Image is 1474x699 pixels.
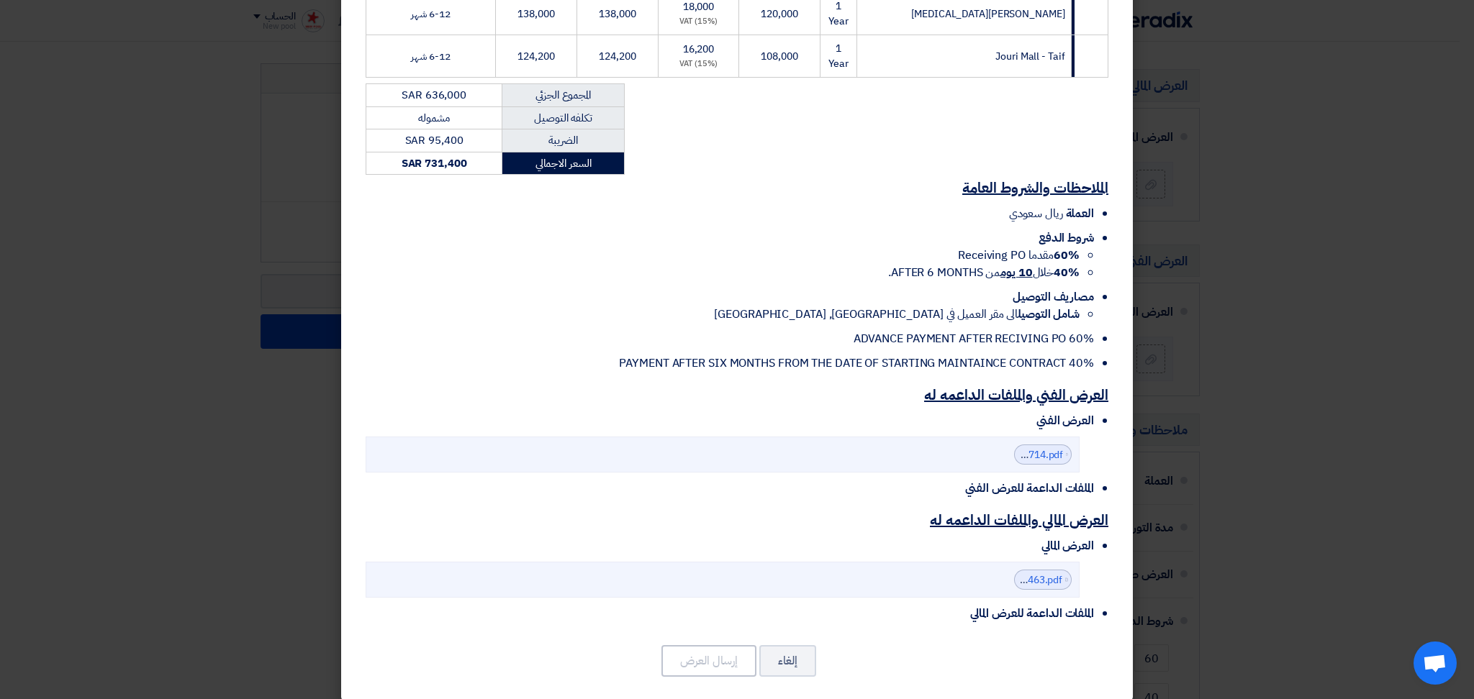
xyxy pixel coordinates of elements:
span: مصاريف التوصيل [1013,288,1094,306]
span: الملفات الداعمة للعرض الفني [965,480,1094,497]
div: (15%) VAT [664,58,733,70]
u: الملاحظات والشروط العامة [962,177,1108,198]
u: العرض المالي والملفات الداعمه له [930,509,1108,531]
td: السعر الاجمالي [502,152,625,175]
span: شروط الدفع [1039,229,1094,247]
div: (15%) VAT [664,16,733,28]
span: الملفات الداعمة للعرض المالي [970,605,1094,622]
span: SAR 95,400 [405,132,464,148]
span: العملة [1066,205,1094,222]
span: 120,000 [761,6,797,22]
td: تكلفه التوصيل [502,106,625,129]
td: المجموع الجزئي [502,84,625,107]
span: العرض الفني [1036,412,1094,429]
span: [PERSON_NAME][MEDICAL_DATA] [911,6,1064,22]
span: 1 Year [828,41,849,71]
strong: شامل التوصيل [1018,306,1080,323]
span: Jouri Mall - Taif [995,49,1064,64]
span: 16,200 [683,42,714,57]
span: 138,000 [517,6,554,22]
li: 40% PAYMENT AFTER SIX MONTHS FROM THE DATE OF STARTING MAINTAINCE CONTRACT [366,355,1094,372]
strong: SAR 731,400 [402,155,467,171]
span: مقدما Receiving PO [958,247,1080,264]
strong: 60% [1054,247,1080,264]
span: 138,000 [599,6,636,22]
span: 6-12 شهر [411,6,450,22]
td: الضريبة [502,129,625,152]
li: 60% ADVANCE PAYMENT AFTER RECIVING PO [366,330,1094,347]
span: ريال سعودي [1009,205,1063,222]
u: العرض الفني والملفات الداعمه له [924,384,1108,406]
span: 108,000 [761,49,797,64]
span: مشموله [418,110,450,126]
span: 6-12 شهر [411,49,450,64]
button: إلغاء [759,645,816,677]
td: SAR 636,000 [366,84,502,107]
span: العرض المالي [1041,537,1094,554]
strong: 40% [1054,264,1080,281]
span: 124,200 [599,49,636,64]
a: Ouvrir le chat [1414,641,1457,685]
span: 124,200 [517,49,554,64]
li: الى مقر العميل في [GEOGRAPHIC_DATA], [GEOGRAPHIC_DATA] [366,306,1080,323]
span: خلال من AFTER 6 MONTHS. [888,264,1080,281]
button: إرسال العرض [661,645,756,677]
u: 10 يوم [1000,264,1032,281]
